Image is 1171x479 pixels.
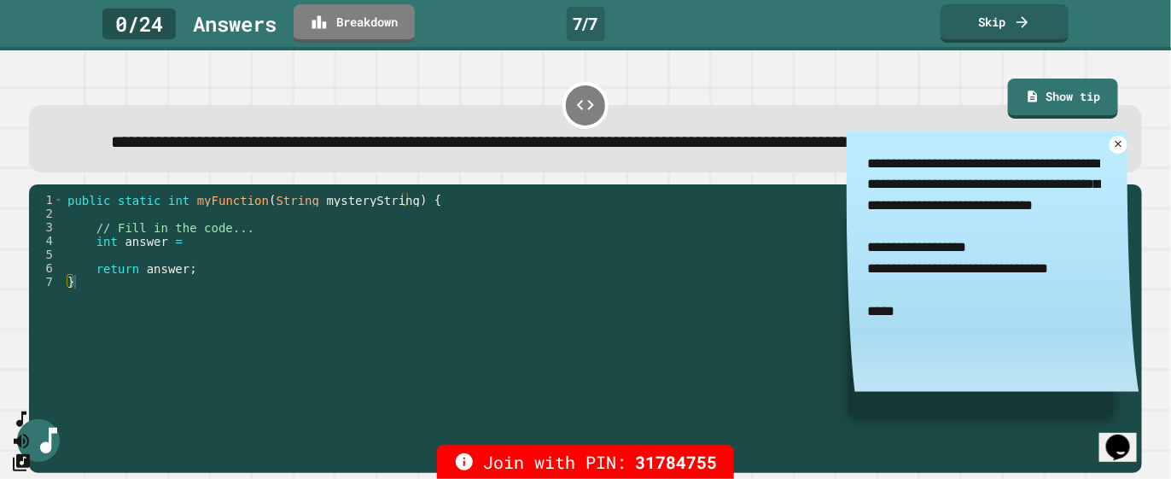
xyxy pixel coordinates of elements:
[635,449,717,475] span: 31784755
[11,409,32,430] button: SpeedDial basic example
[29,275,64,289] div: 7
[102,9,176,39] div: 0 / 24
[437,445,734,479] div: Join with PIN:
[1008,79,1117,119] a: Show tip
[567,7,605,41] div: 7 / 7
[11,452,32,473] button: Change Music
[54,193,63,207] span: Toggle code folding, rows 1 through 7
[29,193,64,207] div: 1
[941,4,1069,43] a: Skip
[294,4,415,43] a: Breakdown
[29,248,64,261] div: 5
[193,9,277,39] div: Answer s
[11,430,32,452] button: Mute music
[29,220,64,234] div: 3
[1099,411,1154,462] iframe: chat widget
[29,261,64,275] div: 6
[29,207,64,220] div: 2
[29,234,64,248] div: 4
